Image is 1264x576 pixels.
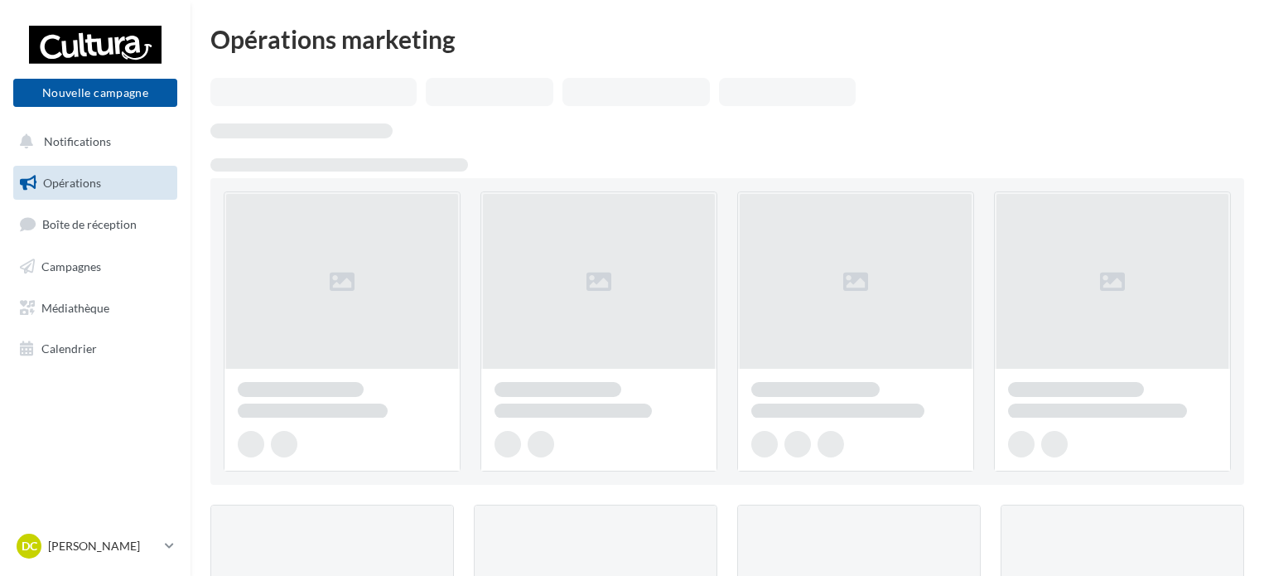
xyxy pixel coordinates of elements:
[48,538,158,554] p: [PERSON_NAME]
[10,249,181,284] a: Campagnes
[41,300,109,314] span: Médiathèque
[10,124,174,159] button: Notifications
[44,134,111,148] span: Notifications
[13,530,177,562] a: DC [PERSON_NAME]
[43,176,101,190] span: Opérations
[210,27,1244,51] div: Opérations marketing
[41,341,97,356] span: Calendrier
[42,217,137,231] span: Boîte de réception
[10,206,181,242] a: Boîte de réception
[41,259,101,273] span: Campagnes
[10,166,181,201] a: Opérations
[10,291,181,326] a: Médiathèque
[22,538,37,554] span: DC
[10,332,181,366] a: Calendrier
[13,79,177,107] button: Nouvelle campagne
